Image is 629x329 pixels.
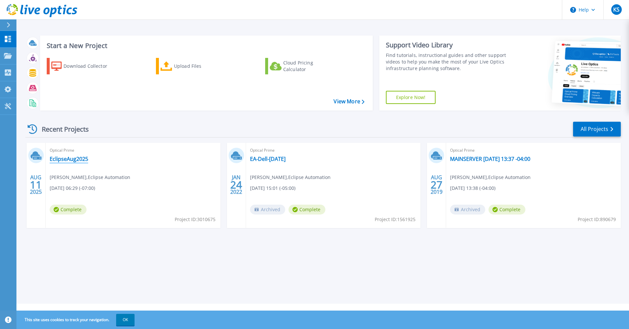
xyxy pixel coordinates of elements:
span: [PERSON_NAME] , Eclipse Automation [250,174,331,181]
span: Optical Prime [450,147,617,154]
span: 27 [431,182,442,188]
span: 11 [30,182,42,188]
span: Optical Prime [50,147,216,154]
span: Archived [450,205,485,215]
div: Recent Projects [25,121,98,137]
div: AUG 2025 [30,173,42,197]
div: AUG 2019 [430,173,443,197]
a: All Projects [573,122,621,137]
span: [DATE] 13:38 (-04:00) [450,185,495,192]
div: Download Collector [63,60,116,73]
span: KS [613,7,619,12]
div: Find tutorials, instructional guides and other support videos to help you make the most of your L... [386,52,509,72]
span: [DATE] 06:29 (-07:00) [50,185,95,192]
a: Upload Files [156,58,229,74]
div: Cloud Pricing Calculator [283,60,336,73]
a: Download Collector [47,58,120,74]
span: This site uses cookies to track your navigation. [18,314,135,326]
span: [PERSON_NAME] , Eclipse Automation [50,174,130,181]
button: OK [116,314,135,326]
a: MAINSERVER [DATE] 13:37 -04:00 [450,156,530,162]
div: JAN 2022 [230,173,242,197]
span: Complete [289,205,325,215]
a: Cloud Pricing Calculator [265,58,339,74]
a: Explore Now! [386,91,436,104]
div: Upload Files [174,60,227,73]
span: Optical Prime [250,147,417,154]
span: Project ID: 3010675 [175,216,215,223]
a: EA-Dell-[DATE] [250,156,286,162]
span: 24 [230,182,242,188]
span: Complete [50,205,87,215]
span: [PERSON_NAME] , Eclipse Automation [450,174,531,181]
a: EclipseAug2025 [50,156,88,162]
span: Project ID: 1561925 [375,216,415,223]
a: View More [334,98,364,105]
h3: Start a New Project [47,42,364,49]
span: [DATE] 15:01 (-05:00) [250,185,295,192]
div: Support Video Library [386,41,509,49]
span: Project ID: 890679 [578,216,616,223]
span: Archived [250,205,285,215]
span: Complete [489,205,525,215]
